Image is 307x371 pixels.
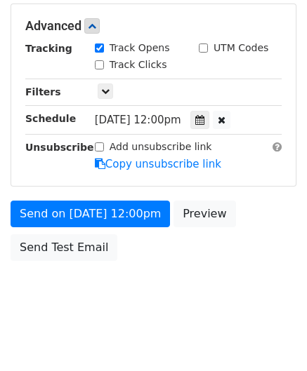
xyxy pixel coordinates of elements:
[214,41,268,55] label: UTM Codes
[174,201,235,227] a: Preview
[25,113,76,124] strong: Schedule
[25,86,61,97] strong: Filters
[237,304,307,371] iframe: Chat Widget
[110,140,212,154] label: Add unsubscribe link
[110,41,170,55] label: Track Opens
[11,234,117,261] a: Send Test Email
[25,43,72,54] strong: Tracking
[95,158,221,170] a: Copy unsubscribe link
[95,114,181,126] span: [DATE] 12:00pm
[25,18,282,34] h5: Advanced
[11,201,170,227] a: Send on [DATE] 12:00pm
[25,142,94,153] strong: Unsubscribe
[110,58,167,72] label: Track Clicks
